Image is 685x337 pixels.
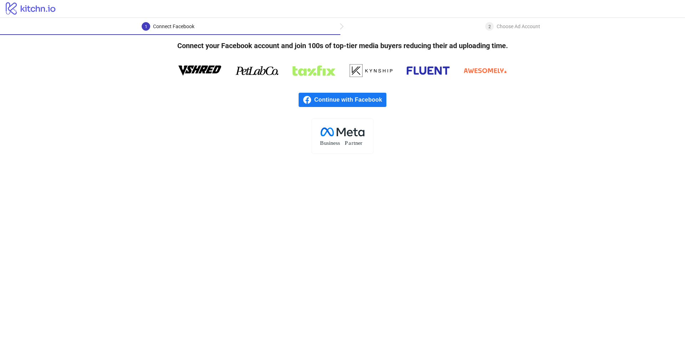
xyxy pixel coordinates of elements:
[324,140,340,146] tspan: usiness
[314,93,386,107] span: Continue with Facebook
[351,140,354,146] tspan: r
[153,22,194,31] div: Connect Facebook
[497,22,540,31] div: Choose Ad Account
[354,140,362,146] tspan: tner
[488,24,491,29] span: 2
[320,140,324,146] tspan: B
[145,24,147,29] span: 1
[299,93,386,107] a: Continue with Facebook
[166,35,519,56] h4: Connect your Facebook account and join 100s of top-tier media buyers reducing their ad uploading ...
[345,140,348,146] tspan: P
[349,140,351,146] tspan: a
